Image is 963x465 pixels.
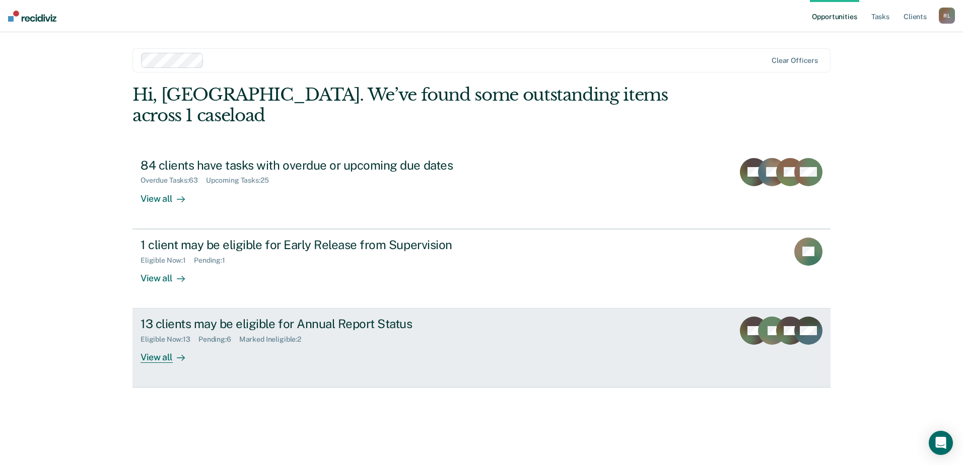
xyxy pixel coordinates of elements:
a: 84 clients have tasks with overdue or upcoming due datesOverdue Tasks:63Upcoming Tasks:25View all [132,150,831,229]
div: Pending : 6 [198,335,239,344]
div: Hi, [GEOGRAPHIC_DATA]. We’ve found some outstanding items across 1 caseload [132,85,691,126]
div: View all [141,264,197,284]
div: Upcoming Tasks : 25 [206,176,277,185]
div: Overdue Tasks : 63 [141,176,206,185]
div: Eligible Now : 1 [141,256,194,265]
div: View all [141,185,197,204]
div: Pending : 1 [194,256,233,265]
a: 13 clients may be eligible for Annual Report StatusEligible Now:13Pending:6Marked Ineligible:2Vie... [132,308,831,387]
a: 1 client may be eligible for Early Release from SupervisionEligible Now:1Pending:1View all [132,229,831,308]
div: View all [141,344,197,363]
div: 84 clients have tasks with overdue or upcoming due dates [141,158,494,173]
div: 13 clients may be eligible for Annual Report Status [141,317,494,331]
div: R L [939,8,955,24]
div: Marked Ineligible : 2 [239,335,309,344]
div: Clear officers [772,56,818,65]
img: Recidiviz [8,11,56,22]
button: RL [939,8,955,24]
div: Open Intercom Messenger [929,431,953,455]
div: Eligible Now : 13 [141,335,198,344]
div: 1 client may be eligible for Early Release from Supervision [141,238,494,252]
